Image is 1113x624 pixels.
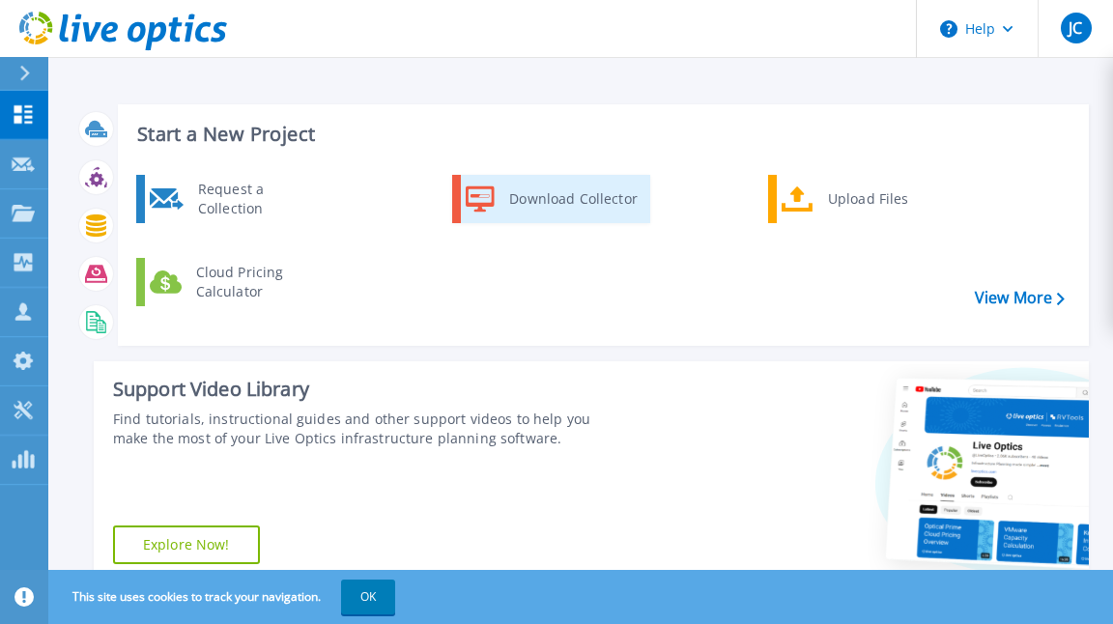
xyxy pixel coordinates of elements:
h3: Start a New Project [137,124,1064,145]
div: Find tutorials, instructional guides and other support videos to help you make the most of your L... [113,410,628,448]
div: Cloud Pricing Calculator [186,263,329,301]
div: Request a Collection [188,180,329,218]
span: JC [1069,20,1082,36]
div: Download Collector [499,180,645,218]
a: Upload Files [768,175,966,223]
button: OK [341,580,395,614]
a: Download Collector [452,175,650,223]
a: View More [975,289,1065,307]
a: Request a Collection [136,175,334,223]
div: Upload Files [818,180,961,218]
span: This site uses cookies to track your navigation. [53,580,395,614]
a: Explore Now! [113,525,260,564]
div: Support Video Library [113,377,628,402]
a: Cloud Pricing Calculator [136,258,334,306]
